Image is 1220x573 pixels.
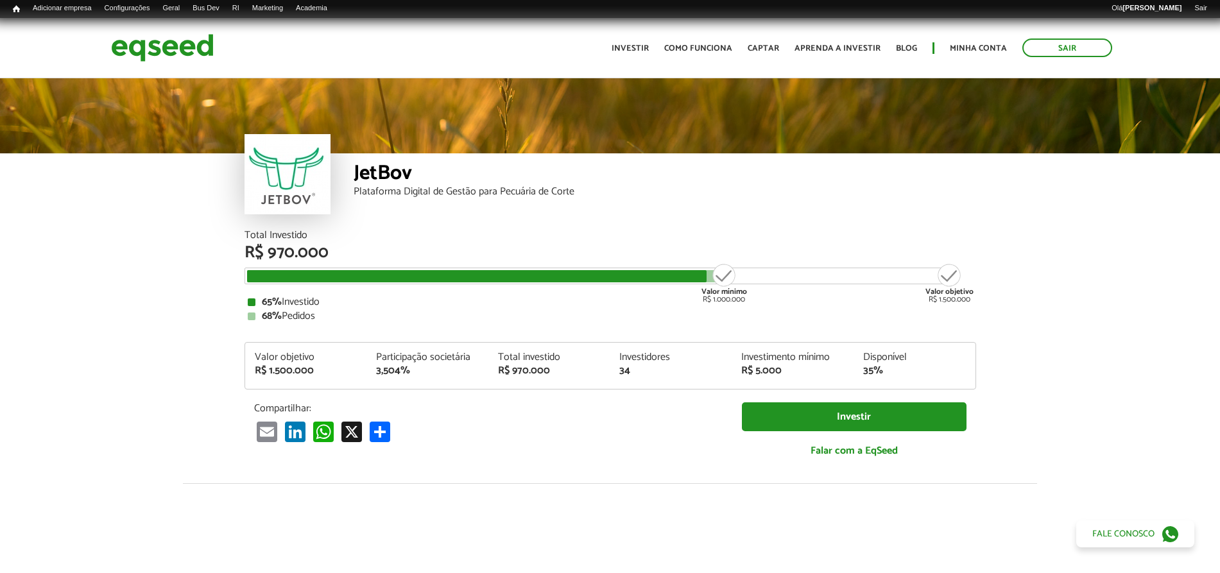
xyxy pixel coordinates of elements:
a: X [339,421,365,442]
a: Configurações [98,3,157,13]
strong: Valor objetivo [925,286,974,298]
a: RI [226,3,246,13]
div: Total Investido [245,230,976,241]
p: Compartilhar: [254,402,723,415]
a: Compartilhar [367,421,393,442]
div: R$ 970.000 [245,244,976,261]
a: Blog [896,44,917,53]
a: Investir [742,402,967,431]
div: R$ 5.000 [741,366,844,376]
div: Investimento mínimo [741,352,844,363]
div: R$ 1.500.000 [255,366,357,376]
a: LinkedIn [282,421,308,442]
span: Início [13,4,20,13]
div: R$ 970.000 [498,366,601,376]
div: 35% [863,366,966,376]
div: Investidores [619,352,722,363]
div: Total investido [498,352,601,363]
div: Investido [248,297,973,307]
img: EqSeed [111,31,214,65]
a: Como funciona [664,44,732,53]
a: Aprenda a investir [795,44,881,53]
a: Fale conosco [1076,520,1194,547]
div: Disponível [863,352,966,363]
strong: [PERSON_NAME] [1122,4,1181,12]
a: Adicionar empresa [26,3,98,13]
div: 3,504% [376,366,479,376]
a: Captar [748,44,779,53]
a: Investir [612,44,649,53]
a: Sair [1188,3,1214,13]
strong: 68% [262,307,282,325]
a: Marketing [246,3,289,13]
div: R$ 1.000.000 [700,262,748,304]
div: Participação societária [376,352,479,363]
strong: Valor mínimo [701,286,747,298]
a: Olá[PERSON_NAME] [1105,3,1188,13]
strong: 65% [262,293,282,311]
a: Falar com a EqSeed [742,438,967,464]
div: Plataforma Digital de Gestão para Pecuária de Corte [354,187,976,197]
a: Bus Dev [186,3,226,13]
a: Academia [289,3,334,13]
div: 34 [619,366,722,376]
div: R$ 1.500.000 [925,262,974,304]
a: Geral [156,3,186,13]
div: Valor objetivo [255,352,357,363]
a: WhatsApp [311,421,336,442]
a: Início [6,3,26,15]
a: Sair [1022,38,1112,57]
a: Minha conta [950,44,1007,53]
div: Pedidos [248,311,973,321]
div: JetBov [354,163,976,187]
a: Email [254,421,280,442]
